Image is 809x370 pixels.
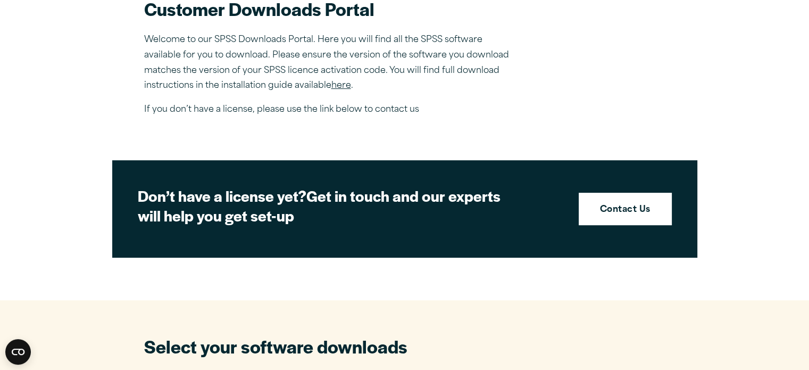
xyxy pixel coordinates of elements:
strong: Contact Us [600,203,650,217]
strong: Don’t have a license yet? [138,185,306,206]
h2: Get in touch and our experts will help you get set-up [138,186,510,226]
a: here [331,81,351,90]
p: Welcome to our SPSS Downloads Portal. Here you will find all the SPSS software available for you ... [144,32,516,94]
p: If you don’t have a license, please use the link below to contact us [144,102,516,118]
h2: Select your software downloads [144,334,501,358]
a: Contact Us [579,193,672,226]
button: Open CMP widget [5,339,31,365]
